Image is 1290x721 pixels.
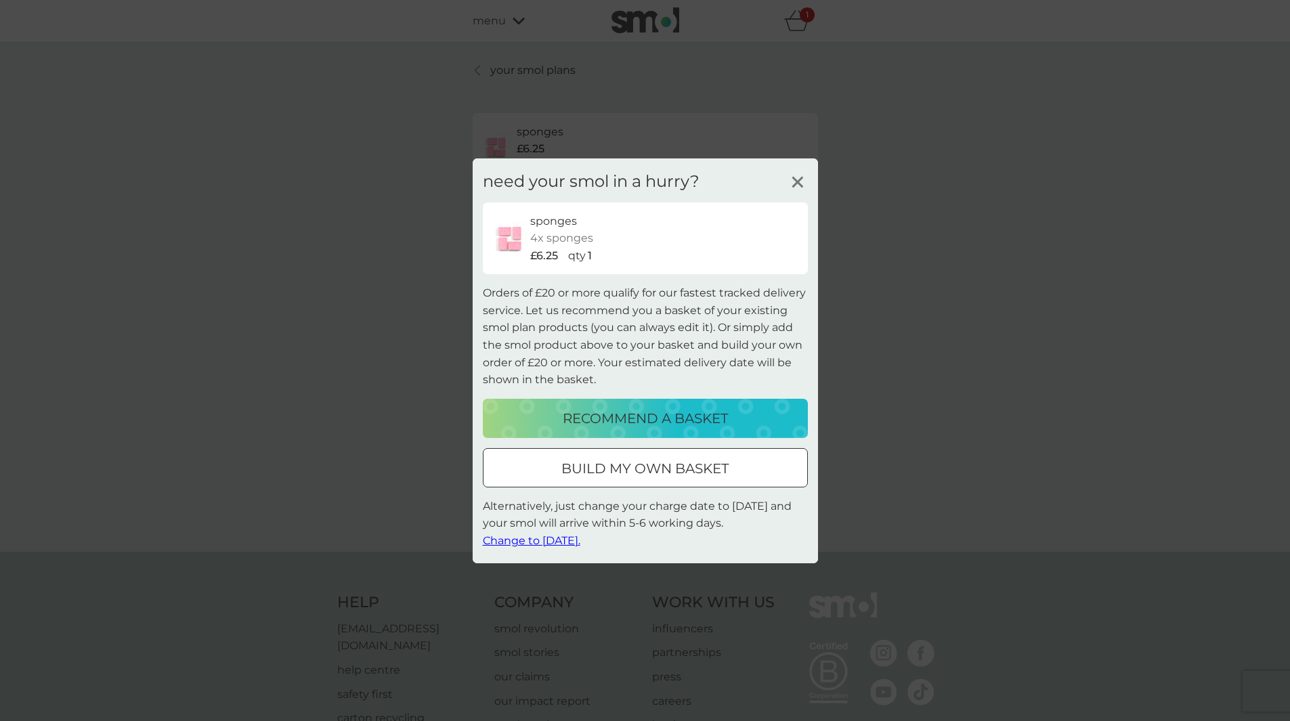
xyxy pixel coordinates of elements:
p: build my own basket [561,458,729,479]
p: Orders of £20 or more qualify for our fastest tracked delivery service. Let us recommend you a ba... [483,284,808,389]
p: 1 [588,247,592,265]
p: Alternatively, just change your charge date to [DATE] and your smol will arrive within 5-6 workin... [483,498,808,550]
p: qty [568,247,586,265]
p: sponges [530,212,577,230]
p: recommend a basket [563,408,728,429]
p: 4x sponges [530,230,593,247]
span: Change to [DATE]. [483,534,580,547]
p: £6.25 [530,247,558,265]
button: Change to [DATE]. [483,532,580,550]
h3: need your smol in a hurry? [483,171,700,191]
button: recommend a basket [483,399,808,438]
button: build my own basket [483,448,808,487]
